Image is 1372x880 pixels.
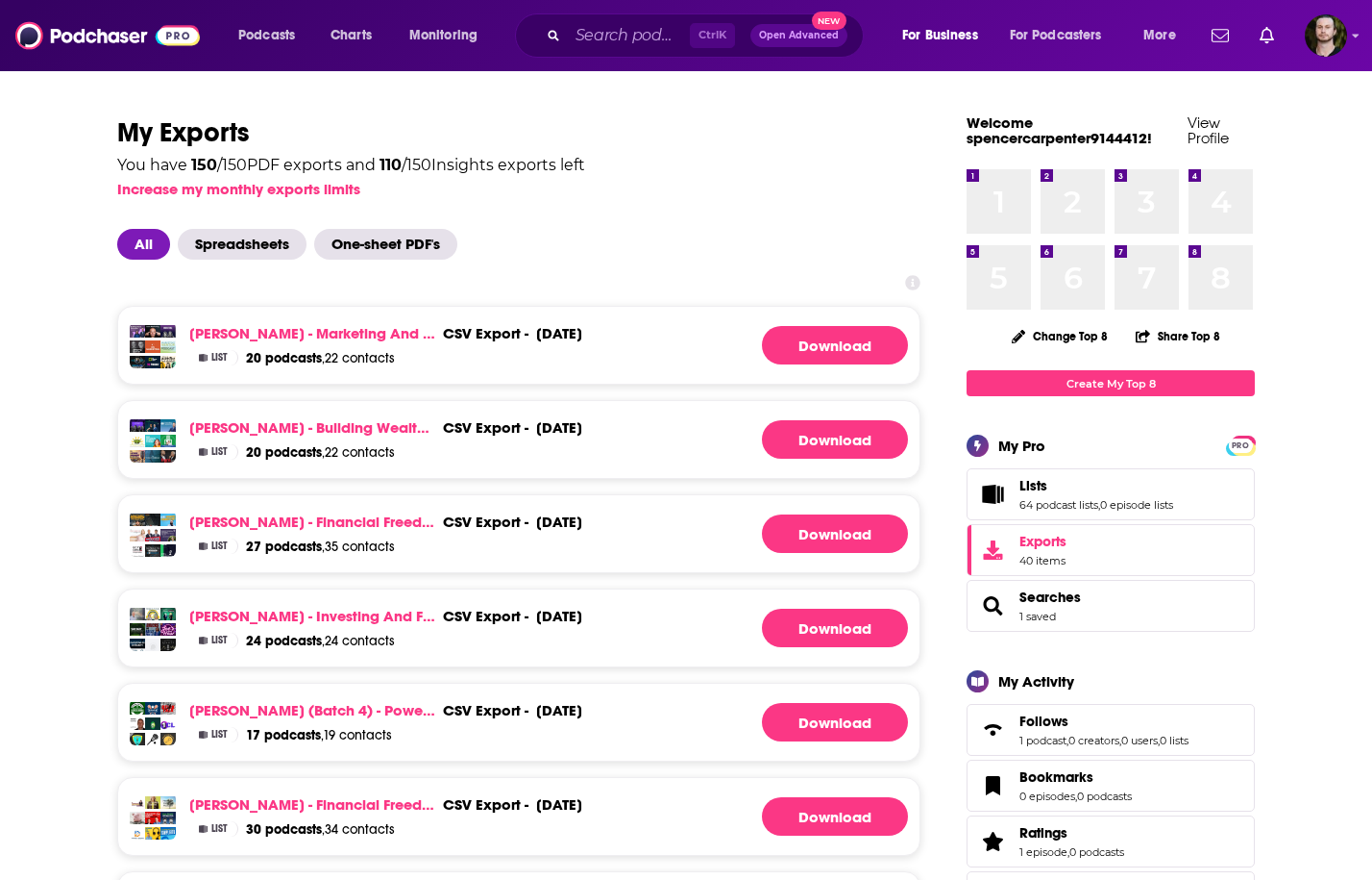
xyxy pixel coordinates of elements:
[130,733,145,748] img: Outside The Box Podcast
[443,513,528,531] div: export -
[1188,113,1229,147] a: View Profile
[130,419,145,435] img: The Color of Money | Transformative Conversations for Wealth Building
[1075,790,1077,803] span: ,
[189,513,435,531] a: [PERSON_NAME] - Financial Freedom, Business, and Real Estate (Batch 3) - Powerscore 20 to 50
[246,444,322,461] span: 20 podcasts
[1130,20,1200,51] button: open menu
[189,418,435,437] a: [PERSON_NAME] - Building Wealth and Real Estate (Batch 5) - Powerscore 20 to 50
[1019,533,1066,550] span: Exports
[189,795,435,814] a: [PERSON_NAME] - Financial Freedom, Business, and Real Estate (Batch 2) - Powerscore 20 to 50
[211,824,228,834] span: List
[130,796,145,812] img: Real Estate Real World
[189,607,435,625] a: [PERSON_NAME] - Investing and Finance (Batch 5) - Powerscore 20 to 50
[1119,734,1121,747] span: ,
[1019,845,1067,859] a: 1 episode
[443,701,472,719] span: csv
[1229,438,1252,452] a: PRO
[1135,317,1221,355] button: Share Top 8
[211,447,228,457] span: List
[762,609,908,647] a: Generating File
[246,539,322,555] span: 27 podcasts
[130,608,145,623] img: The Sustainable Finance Podcast
[889,20,1002,51] button: open menu
[160,639,176,654] img: Speaking of Quality
[211,541,228,551] span: List
[189,701,435,719] a: [PERSON_NAME] (Batch 4) - Powerscore 20 to 50
[318,20,383,51] a: Charts
[1019,477,1047,494] span: Lists
[1019,610,1056,623] a: 1 saved
[443,607,472,625] span: csv
[160,356,176,371] img: Marketing and Education
[145,608,160,623] img: Creating Wealth
[246,727,321,743] span: 17 podcasts
[160,514,176,529] img: Real Business Connections
[690,23,735,48] span: Ctrl K
[1204,19,1237,52] a: Show notifications dropdown
[536,513,582,531] div: [DATE]
[145,796,160,812] img: My Business Playbook
[117,229,178,260] button: All
[117,158,585,173] div: You have / 150 PDF exports and / 150 Insights exports left
[160,435,176,450] img: Wealth Wisdom Financial Podcast
[1229,439,1252,453] span: PRO
[967,468,1255,520] span: Lists
[160,702,176,717] img: Stick Talk Lacrosse
[246,539,395,555] a: 27 podcasts,35 contacts
[15,17,200,54] a: Podchaser - Follow, Share and Rate Podcasts
[145,733,160,748] img: The Crosse Commission Podcast
[1019,477,1173,494] a: Lists
[145,435,160,450] img: CEO Financial Clarity Corner Podcast: Money Strategy, Wealth Building, Profit and Peace of Mind f...
[533,13,882,58] div: Search podcasts, credits, & more...
[443,418,472,437] span: csv
[1019,824,1067,842] span: Ratings
[973,717,1012,743] a: Follows
[762,703,908,742] a: Generating File
[211,730,228,740] span: List
[1019,589,1081,606] a: Searches
[396,20,502,51] button: open menu
[762,420,908,459] a: Generating File
[1019,734,1066,747] a: 1 podcast
[145,356,160,371] img: The Marketing Society Podcast
[130,356,145,371] img: Marketing Alpha
[160,796,176,812] img: Financial Freedom Podcast
[1010,22,1102,49] span: For Podcasters
[117,115,920,150] h1: My Exports
[1305,14,1347,57] button: Show profile menu
[967,524,1255,576] a: Exports
[536,701,582,719] div: [DATE]
[130,544,145,560] img: BCF ORG Podcast - The Business of Business
[1066,734,1068,747] span: ,
[967,816,1255,867] span: Ratings
[246,350,395,366] a: 20 podcasts,22 contacts
[178,229,306,260] span: Spreadsheets
[145,623,160,639] img: Bricks and Banks Podcast | Real Estate Investment Wealth Strategies
[1068,734,1119,747] a: 0 creators
[145,639,160,654] img: The Mike Litton Experience
[145,529,160,544] img: David and David on Real Estate
[191,156,217,174] span: 150
[130,325,145,340] img: Building Brand Advocacy
[1305,14,1347,57] span: Logged in as OutlierAudio
[117,229,170,260] span: All
[1019,824,1124,842] a: Ratings
[178,229,314,260] button: Spreadsheets
[246,633,395,649] a: 24 podcasts,24 contacts
[759,31,839,40] span: Open Advanced
[145,717,160,733] img: 3 Guys Many Games
[145,450,160,465] img: The Wealth Break
[762,515,908,553] a: Generating File
[130,827,145,842] img: My Business On Purpose
[1019,498,1098,512] a: 64 podcast lists
[568,20,690,51] input: Search podcasts, credits, & more...
[967,370,1255,396] a: Create My Top 8
[536,418,582,437] div: [DATE]
[160,340,176,356] img: The Marketing Mentor Podcast
[145,340,160,356] img: On Marketing
[160,325,176,340] img: Marketing Corner
[1019,768,1093,786] span: Bookmarks
[160,544,176,560] img: REL Freedom Podcast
